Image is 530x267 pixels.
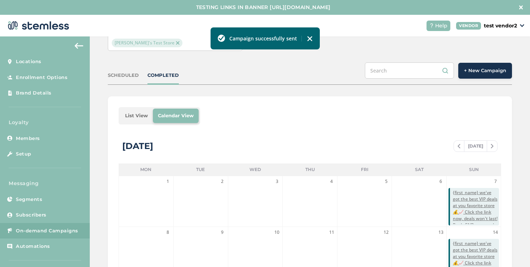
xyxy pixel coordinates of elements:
span: On-demand Campaigns [16,227,78,235]
span: 8 [164,229,172,236]
div: VENDOR [456,22,481,30]
img: icon-chevron-right-bae969c5.svg [491,144,494,148]
div: [DATE] [122,140,153,153]
span: Help [435,22,447,30]
span: 9 [219,229,226,236]
span: {first_name} we've got the best VIP deals at you favorite store💰📈 Click the link now, deals won't... [453,189,499,228]
li: Wed [228,163,283,176]
label: TESTING LINKS IN BANNER [URL][DOMAIN_NAME] [7,4,519,11]
p: test vendor2 [484,22,517,30]
img: icon-toast-success-78f41570.svg [218,35,225,42]
span: Segments [16,196,42,203]
li: Sat [392,163,447,176]
img: icon-chevron-left-b8c47ebb.svg [458,144,460,148]
span: 5 [383,178,390,185]
span: [DATE] [464,141,487,152]
span: Brand Details [16,89,52,97]
span: 13 [437,229,445,236]
div: SCHEDULED [108,72,139,79]
span: 4 [328,178,335,185]
span: 7 [492,178,499,185]
span: Automations [16,243,50,250]
li: Fri [337,163,392,176]
span: 1 [164,178,172,185]
span: Subscribers [16,211,47,219]
span: 6 [437,178,445,185]
iframe: Chat Widget [494,232,530,267]
input: Search [365,62,454,79]
span: [PERSON_NAME]'s Test Store [112,39,182,47]
label: Campaign successfully sent [229,35,297,42]
span: 2 [219,178,226,185]
span: 11 [328,229,335,236]
span: 3 [273,178,281,185]
img: icon-close-accent-8a337256.svg [176,41,180,45]
li: List View [120,109,153,123]
img: icon_down-arrow-small-66adaf34.svg [520,24,524,27]
li: Thu [283,163,337,176]
li: Tue [173,163,228,176]
img: icon-help-white-03924b79.svg [429,23,434,28]
span: Locations [16,58,41,65]
span: Setup [16,150,31,158]
span: 12 [383,229,390,236]
span: Members [16,135,40,142]
span: + New Campaign [464,67,506,74]
li: Calendar View [153,109,199,123]
img: icon-toast-close-54bf22bf.svg [307,36,313,41]
div: COMPLETED [147,72,179,79]
li: Sun [446,163,501,176]
span: Enrollment Options [16,74,67,81]
span: 14 [492,229,499,236]
img: logo-dark-0685b13c.svg [6,18,69,33]
button: + New Campaign [458,63,512,79]
img: icon-arrow-back-accent-c549486e.svg [75,43,83,49]
img: icon-close-white-1ed751a3.svg [519,5,523,9]
li: Mon [119,163,173,176]
span: 10 [273,229,281,236]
